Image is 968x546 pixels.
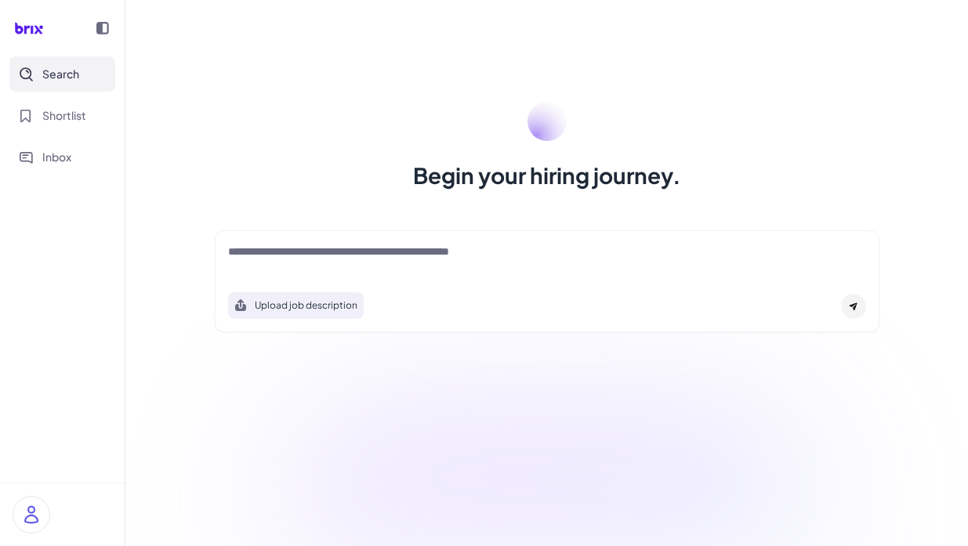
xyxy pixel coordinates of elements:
[13,497,49,533] img: user_logo.png
[42,66,79,82] span: Search
[42,149,71,165] span: Inbox
[228,292,364,319] button: Search using job description
[413,160,681,191] h1: Begin your hiring journey.
[9,98,115,133] button: Shortlist
[42,107,86,124] span: Shortlist
[9,139,115,175] button: Inbox
[9,56,115,92] button: Search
